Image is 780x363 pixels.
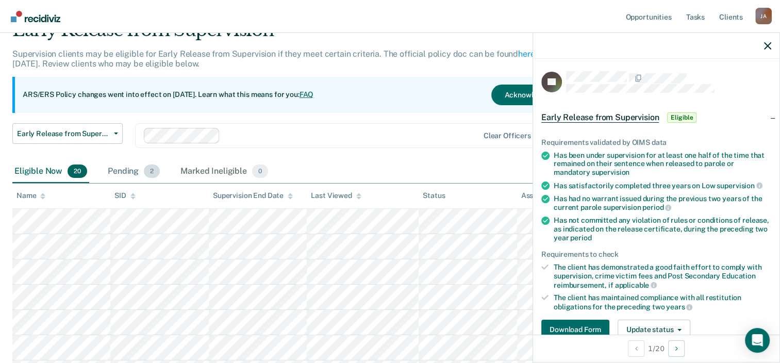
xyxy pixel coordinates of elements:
[642,203,671,211] span: period
[17,129,110,138] span: Early Release from Supervision
[628,340,644,357] button: Previous Opportunity
[541,112,659,123] span: Early Release from Supervision
[717,181,762,190] span: supervision
[554,216,771,242] div: Has not committed any violation of rules or conditions of release, as indicated on the release ce...
[570,234,591,242] span: period
[554,151,771,177] div: Has been under supervision for at least one half of the time that remained on their sentence when...
[23,90,313,100] p: ARS/ERS Policy changes went into effect on [DATE]. Learn what this means for you:
[114,191,136,200] div: SID
[618,320,690,340] button: Update status
[491,85,589,105] button: Acknowledge & Close
[311,191,361,200] div: Last Viewed
[423,191,445,200] div: Status
[541,320,613,340] a: Navigate to form link
[518,49,535,59] a: here
[755,8,772,24] button: Profile dropdown button
[144,164,160,178] span: 2
[554,181,771,190] div: Has satisfactorily completed three years on Low
[533,335,779,362] div: 1 / 20
[178,160,270,183] div: Marked Ineligible
[668,340,685,357] button: Next Opportunity
[554,293,771,311] div: The client has maintained compliance with all restitution obligations for the preceding two
[252,164,268,178] span: 0
[16,191,45,200] div: Name
[300,90,314,98] a: FAQ
[554,194,771,212] div: Has had no warrant issued during the previous two years of the current parole supervision
[213,191,293,200] div: Supervision End Date
[12,160,89,183] div: Eligible Now
[667,112,696,123] span: Eligible
[541,250,771,259] div: Requirements to check
[541,320,609,340] button: Download Form
[615,281,657,289] span: applicable
[541,138,771,147] div: Requirements validated by OIMS data
[592,168,629,176] span: supervision
[533,101,779,134] div: Early Release from SupervisionEligible
[68,164,87,178] span: 20
[554,263,771,289] div: The client has demonstrated a good faith effort to comply with supervision, crime victim fees and...
[12,49,568,69] p: Supervision clients may be eligible for Early Release from Supervision if they meet certain crite...
[12,20,598,49] div: Early Release from Supervision
[666,303,692,311] span: years
[11,11,60,22] img: Recidiviz
[106,160,162,183] div: Pending
[484,131,531,140] div: Clear officers
[755,8,772,24] div: J A
[745,328,770,353] div: Open Intercom Messenger
[521,191,570,200] div: Assigned to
